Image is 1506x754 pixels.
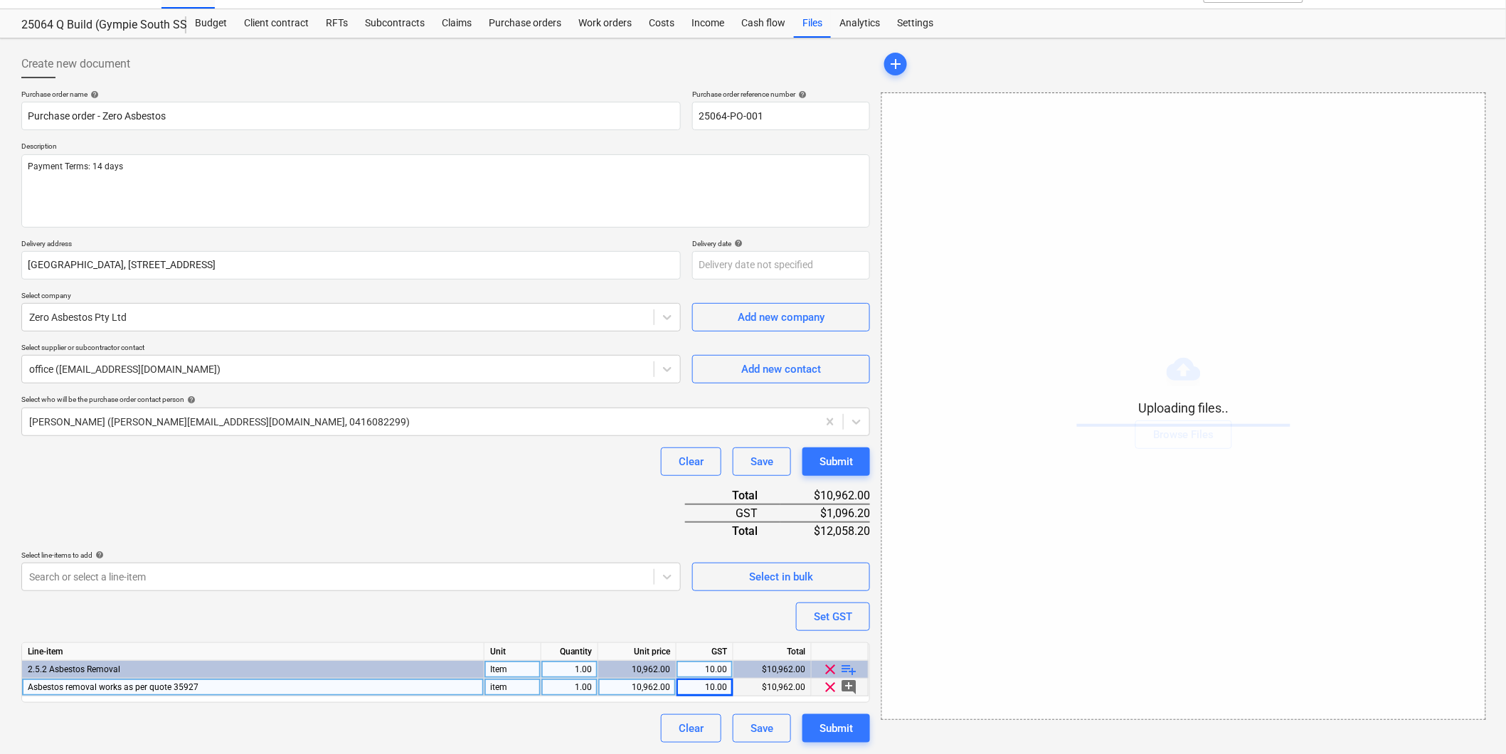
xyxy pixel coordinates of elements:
div: Select who will be the purchase order contact person [21,395,870,404]
span: add_comment [841,679,858,696]
a: Costs [640,9,683,38]
button: Clear [661,714,721,743]
span: Create new document [21,55,130,73]
div: Line-item [22,643,484,661]
a: Cash flow [733,9,794,38]
a: Settings [889,9,942,38]
a: Purchase orders [480,9,570,38]
div: Submit [820,452,853,471]
div: GST [677,643,733,661]
div: Set GST [814,607,852,626]
button: Set GST [796,602,870,631]
div: Total [685,487,780,504]
button: Add new company [692,303,870,331]
div: Add new contact [741,360,821,378]
button: Save [733,714,791,743]
input: Order number [692,102,870,130]
div: Select line-items to add [21,551,681,560]
button: Select in bulk [692,563,870,591]
div: Select in bulk [749,568,813,586]
p: Description [21,142,870,154]
span: help [184,395,196,404]
div: Total [733,643,812,661]
div: $10,962.00 [733,679,812,696]
span: Asbestos removal works as per quote 35927 [28,682,198,692]
div: Submit [820,719,853,738]
a: Budget [186,9,235,38]
button: Submit [802,714,870,743]
button: Add new contact [692,355,870,383]
span: playlist_add [841,661,858,678]
div: Purchase order reference number [692,90,870,99]
div: 1.00 [547,661,592,679]
div: $1,096.20 [780,504,870,522]
button: Clear [661,447,721,476]
a: Analytics [831,9,889,38]
a: Subcontracts [356,9,433,38]
p: Select supplier or subcontractor contact [21,343,681,355]
div: Total [685,522,780,539]
button: Submit [802,447,870,476]
input: Delivery date not specified [692,251,870,280]
p: Delivery address [21,239,681,251]
div: Unit price [598,643,677,661]
div: 10,962.00 [604,679,670,696]
div: Purchase order name [21,90,681,99]
a: Income [683,9,733,38]
div: Item [484,661,541,679]
div: $12,058.20 [780,522,870,539]
a: Claims [433,9,480,38]
a: RFTs [317,9,356,38]
span: add [887,55,904,73]
div: Add new company [738,308,824,326]
div: GST [685,504,780,522]
a: Files [794,9,831,38]
div: 10,962.00 [604,661,670,679]
input: Delivery address [21,251,681,280]
span: clear [822,679,839,696]
div: Clear [679,452,704,471]
span: 2.5.2 Asbestos Removal [28,664,120,674]
input: Document name [21,102,681,130]
div: Unit [484,643,541,661]
a: Client contract [235,9,317,38]
button: Save [733,447,791,476]
div: 25064 Q Build (Gympie South SS C Block GLA Refurb) [21,18,169,33]
div: 10.00 [682,679,727,696]
div: Uploading files..Browse Files [881,92,1486,720]
span: help [731,239,743,248]
div: Save [751,719,773,738]
span: help [92,551,104,559]
span: help [88,90,99,99]
span: clear [822,661,839,678]
p: Select company [21,291,681,303]
span: help [795,90,807,99]
div: $10,962.00 [733,661,812,679]
div: 1.00 [547,679,592,696]
a: Work orders [570,9,640,38]
iframe: Chat Widget [1435,686,1506,754]
textarea: Payment Terms: 14 days [21,154,870,228]
div: Quantity [541,643,598,661]
div: item [484,679,541,696]
p: Uploading files.. [1077,400,1290,417]
div: Delivery date [692,239,870,248]
div: $10,962.00 [780,487,870,504]
div: Save [751,452,773,471]
div: 10.00 [682,661,727,679]
div: Clear [679,719,704,738]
